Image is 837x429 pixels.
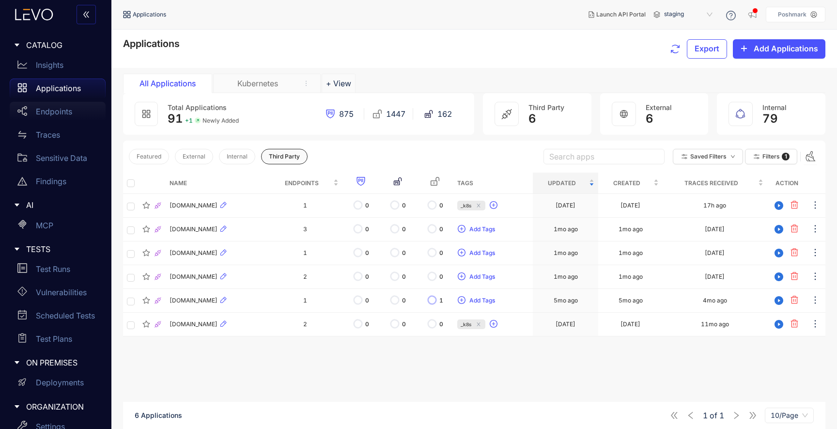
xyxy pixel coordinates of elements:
[554,273,578,280] div: 1mo ago
[6,397,106,417] div: ORGANIZATION
[457,222,496,237] button: plus-circleAdd Tags
[457,245,496,261] button: plus-circleAdd Tags
[36,84,81,93] p: Applications
[490,201,497,210] span: plus-circle
[537,178,587,189] span: Updated
[10,373,106,397] a: Deployments
[10,102,106,125] a: Endpoints
[458,296,465,305] span: plus-circle
[268,173,343,194] th: Endpoints
[554,297,578,304] div: 5mo ago
[772,249,786,257] span: play-circle
[619,273,643,280] div: 1mo ago
[730,154,735,159] span: down
[365,321,369,328] span: 0
[528,103,564,111] span: Third Party
[365,297,369,304] span: 0
[14,403,20,410] span: caret-right
[554,250,578,256] div: 1mo ago
[10,306,106,329] a: Scheduled Tests
[36,265,70,273] p: Test Runs
[142,202,150,209] span: star
[142,225,150,233] span: star
[221,79,294,88] div: Kubernetes
[439,202,443,209] span: 0
[402,297,406,304] span: 0
[166,173,268,194] th: Name
[36,130,60,139] p: Traces
[810,248,820,259] span: ellipsis
[554,226,578,233] div: 1mo ago
[458,249,465,257] span: plus-circle
[772,320,786,329] span: play-circle
[170,273,217,280] span: [DOMAIN_NAME]
[762,112,778,126] span: 79
[782,153,790,160] span: 1
[705,273,725,280] div: [DATE]
[303,80,310,87] span: more
[10,148,106,172] a: Sensitive Data
[469,297,495,304] span: Add Tags
[453,173,533,194] th: Tags
[365,250,369,256] span: 0
[77,5,96,24] button: double-left
[168,103,227,111] span: Total Applications
[754,44,818,53] span: Add Applications
[740,45,748,53] span: plus
[26,245,98,254] span: TESTS
[10,283,106,306] a: Vulnerabilities
[133,11,166,18] span: Applications
[620,321,640,328] div: [DATE]
[810,295,820,306] span: ellipsis
[581,7,653,22] button: Launch API Portal
[457,269,496,285] button: plus-circleAdd Tags
[771,317,787,332] button: play-circle
[687,39,727,59] button: Export
[14,202,20,208] span: caret-right
[528,112,536,126] span: 6
[170,321,217,328] span: [DOMAIN_NAME]
[663,173,767,194] th: Traces Received
[439,250,443,256] span: 0
[14,42,20,48] span: caret-right
[771,222,787,237] button: play-circle
[810,319,820,330] span: ellipsis
[810,293,821,308] button: ellipsis
[6,195,106,215] div: AI
[135,411,182,419] span: 6 Applications
[170,226,217,233] span: [DOMAIN_NAME]
[402,250,406,256] span: 0
[619,226,643,233] div: 1mo ago
[705,226,725,233] div: [DATE]
[175,149,213,164] button: External
[365,273,369,280] span: 0
[556,321,575,328] div: [DATE]
[36,288,87,297] p: Vulnerabilities
[137,153,161,160] span: Featured
[719,411,724,420] span: 1
[439,321,443,328] span: 0
[170,250,217,256] span: [DOMAIN_NAME]
[810,317,821,332] button: ellipsis
[202,117,239,124] span: Newly Added
[168,111,183,126] span: 91
[10,259,106,283] a: Test Runs
[771,269,787,285] button: play-circle
[810,224,820,235] span: ellipsis
[703,411,724,420] span: of
[762,153,780,160] span: Filters
[461,319,472,329] span: _k8s
[810,200,820,211] span: ellipsis
[475,322,482,327] span: close
[185,117,193,124] span: + 1
[365,226,369,233] span: 0
[142,297,150,304] span: star
[556,202,575,209] div: [DATE]
[490,320,497,329] span: plus-circle
[458,272,465,281] span: plus-circle
[772,225,786,234] span: play-circle
[17,130,27,140] span: swap
[36,107,72,116] p: Endpoints
[10,329,106,352] a: Test Plans
[767,173,806,194] th: Action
